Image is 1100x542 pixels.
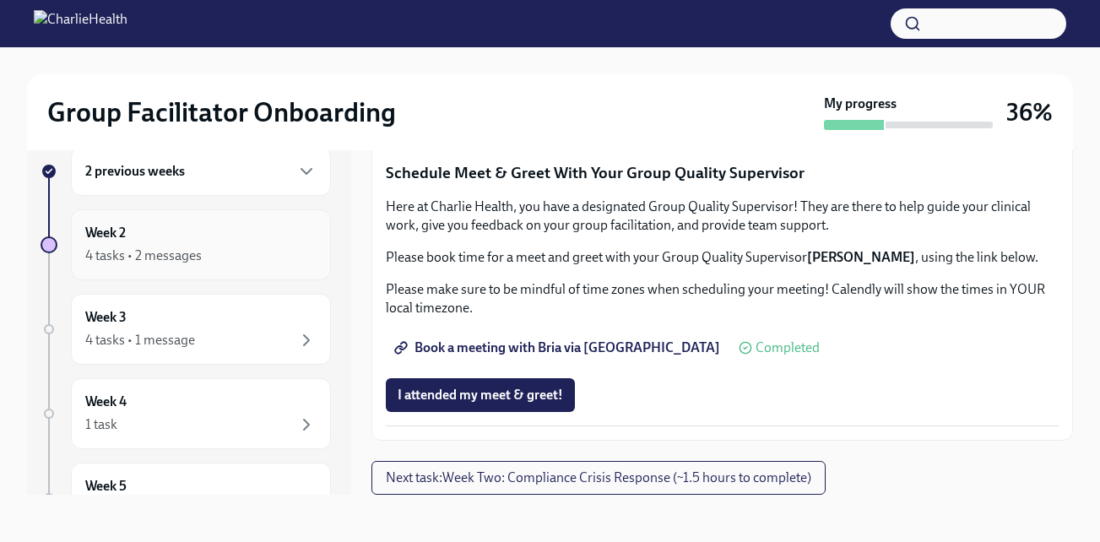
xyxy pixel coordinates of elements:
a: Week 5 [41,463,331,534]
div: 2 previous weeks [71,147,331,196]
h6: Week 5 [85,477,127,496]
a: Week 24 tasks • 2 messages [41,209,331,280]
h3: 36% [1006,97,1053,127]
p: Schedule Meet & Greet With Your Group Quality Supervisor [386,162,1059,184]
a: Week 41 task [41,378,331,449]
div: 4 tasks • 2 messages [85,247,202,265]
strong: [PERSON_NAME] [807,249,915,265]
span: Next task : Week Two: Compliance Crisis Response (~1.5 hours to complete) [386,469,811,486]
strong: My progress [824,95,897,113]
p: Please make sure to be mindful of time zones when scheduling your meeting! Calendly will show the... [386,280,1059,317]
p: Please book time for a meet and greet with your Group Quality Supervisor , using the link below. [386,248,1059,267]
button: I attended my meet & greet! [386,378,575,412]
h6: Week 4 [85,393,127,411]
h6: Week 3 [85,308,127,327]
span: I attended my meet & greet! [398,387,563,404]
p: Here at Charlie Health, you have a designated Group Quality Supervisor! They are there to help gu... [386,198,1059,235]
a: Book a meeting with Bria via [GEOGRAPHIC_DATA] [386,331,732,365]
a: Week 34 tasks • 1 message [41,294,331,365]
img: CharlieHealth [34,10,127,37]
button: Next task:Week Two: Compliance Crisis Response (~1.5 hours to complete) [371,461,826,495]
span: Completed [756,341,820,355]
div: 1 task [85,415,117,434]
h6: Week 2 [85,224,126,242]
div: 4 tasks • 1 message [85,331,195,350]
h6: 2 previous weeks [85,162,185,181]
h2: Group Facilitator Onboarding [47,95,396,129]
span: Book a meeting with Bria via [GEOGRAPHIC_DATA] [398,339,720,356]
